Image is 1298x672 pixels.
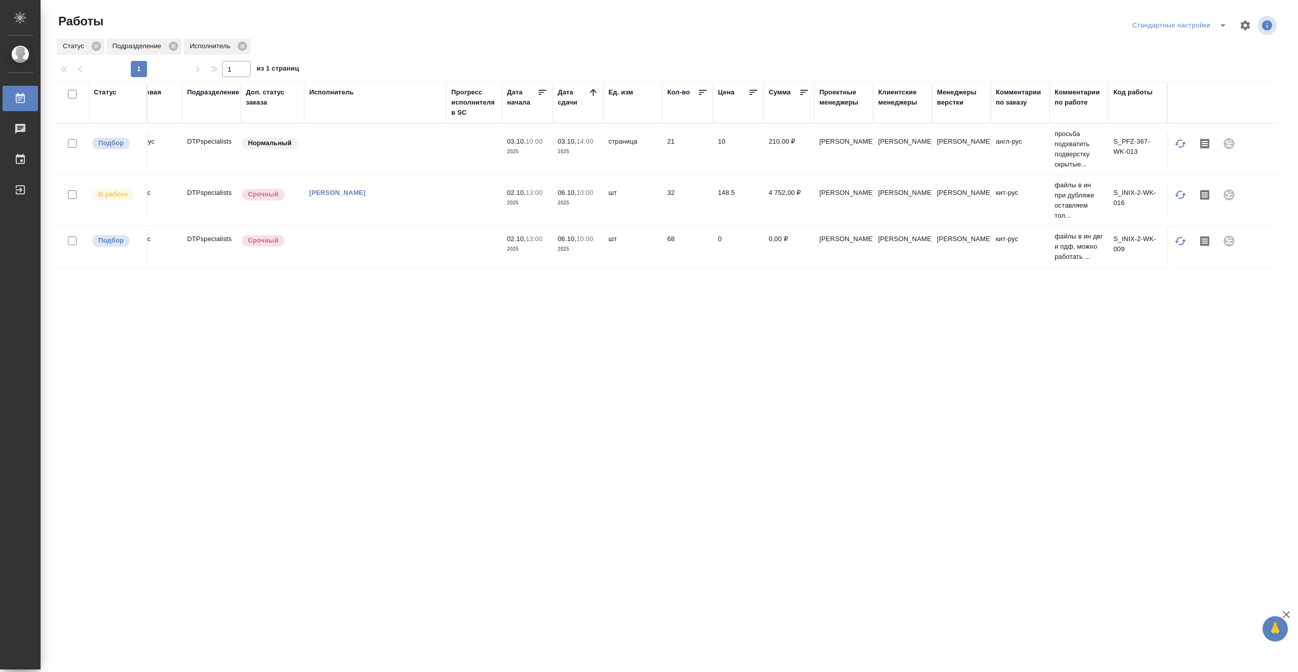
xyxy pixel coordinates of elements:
div: Можно подбирать исполнителей [91,234,141,248]
div: Менеджеры верстки [937,87,986,108]
p: Подразделение [113,41,165,51]
p: 10:00 [576,235,593,243]
p: 2025 [558,244,598,254]
td: шт [603,229,662,264]
span: Настроить таблицу [1233,13,1257,38]
td: кит-рус [123,229,182,264]
td: S_INIX-2-WK-009 [1108,229,1167,264]
p: 03.10, [558,138,576,145]
button: Скопировать мини-бриф [1193,183,1217,207]
span: Посмотреть информацию [1257,16,1279,35]
div: Подразделение [187,87,239,97]
p: файлы в ин двг и пдф, можно работать ... [1055,231,1103,262]
p: кит-рус [996,188,1044,198]
p: 10:00 [576,189,593,196]
p: англ-рус [996,137,1044,147]
span: Работы [56,13,103,29]
p: 13:00 [526,235,543,243]
td: DTPspecialists [182,229,241,264]
span: 🙏 [1267,618,1284,640]
p: 13:00 [526,189,543,196]
p: 10:00 [526,138,543,145]
td: S_INIX-2-WK-016 [1108,183,1167,218]
p: Подбор [98,236,124,246]
button: Обновить [1168,183,1193,207]
td: DTPspecialists [182,131,241,167]
td: 0,00 ₽ [764,229,814,264]
td: DTPspecialists [182,183,241,218]
td: 21 [662,131,713,167]
div: Исполнитель выполняет работу [91,188,141,201]
td: 4 752,00 ₽ [764,183,814,218]
div: Языковая пара [128,87,177,108]
td: [PERSON_NAME] [873,183,932,218]
div: Кол-во [667,87,690,97]
div: Клиентские менеджеры [878,87,927,108]
div: Сумма [769,87,790,97]
td: S_PFZ-367-WK-013 [1108,131,1167,167]
div: Прогресс исполнителя в SC [451,87,497,118]
td: кит-рус [123,183,182,218]
div: Ед. изм [608,87,633,97]
div: split button [1130,17,1233,33]
p: Срочный [248,189,278,199]
div: Статус [57,39,104,55]
div: Проект не привязан [1217,229,1241,253]
td: 10 [713,131,764,167]
p: 14:00 [576,138,593,145]
p: В работе [98,189,128,199]
p: Нормальный [248,138,292,148]
div: Проект не привязан [1217,183,1241,207]
td: [PERSON_NAME] [873,229,932,264]
div: Цена [718,87,735,97]
p: 02.10, [507,189,526,196]
td: 0 [713,229,764,264]
div: Комментарии по заказу [996,87,1044,108]
button: Скопировать мини-бриф [1193,229,1217,253]
p: Исполнитель [190,41,234,51]
div: Подразделение [106,39,182,55]
td: 68 [662,229,713,264]
p: 03.10, [507,138,526,145]
p: Срочный [248,236,278,246]
a: [PERSON_NAME] [309,189,366,196]
div: Комментарии по работе [1055,87,1103,108]
div: Статус [94,87,117,97]
p: 2025 [507,244,548,254]
p: 2025 [507,198,548,208]
td: [PERSON_NAME] [873,131,932,167]
div: Исполнитель [309,87,354,97]
p: просьба подхватить подверстку скрытые... [1055,129,1103,170]
p: Статус [63,41,88,51]
td: [PERSON_NAME] [814,183,873,218]
button: Скопировать мини-бриф [1193,131,1217,156]
td: шт [603,183,662,218]
p: 06.10, [558,235,576,243]
div: Проект не привязан [1217,131,1241,156]
td: [PERSON_NAME] [814,131,873,167]
p: 06.10, [558,189,576,196]
td: англ-рус [123,131,182,167]
p: 2025 [558,147,598,157]
p: 2025 [558,198,598,208]
div: Дата начала [507,87,537,108]
div: Дата сдачи [558,87,588,108]
td: 32 [662,183,713,218]
button: Обновить [1168,131,1193,156]
p: кит-рус [996,234,1044,244]
div: Можно подбирать исполнителей [91,137,141,150]
p: файлы в ин при дубляже оставляем тол... [1055,180,1103,221]
p: [PERSON_NAME] [937,234,986,244]
button: 🙏 [1263,616,1288,642]
td: 210,00 ₽ [764,131,814,167]
p: [PERSON_NAME] [937,137,986,147]
td: страница [603,131,662,167]
div: Код работы [1113,87,1152,97]
div: Исполнитель [184,39,250,55]
td: [PERSON_NAME] [814,229,873,264]
p: Подбор [98,138,124,148]
div: Доп. статус заказа [246,87,299,108]
p: [PERSON_NAME] [937,188,986,198]
p: 2025 [507,147,548,157]
span: из 1 страниц [257,62,299,77]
